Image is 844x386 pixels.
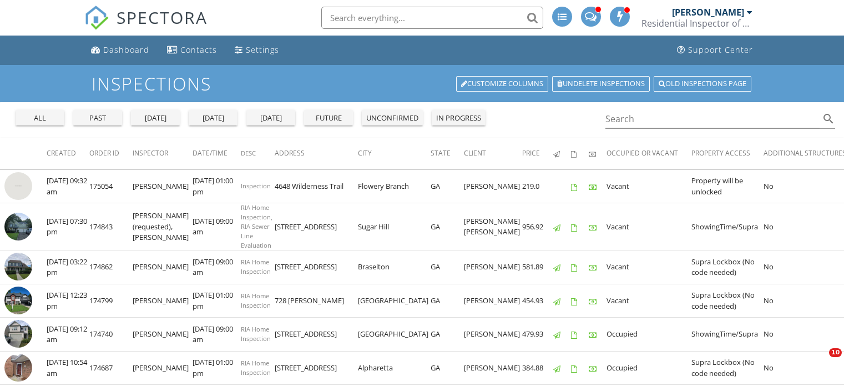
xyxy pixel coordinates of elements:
[464,250,522,284] td: [PERSON_NAME]
[607,169,691,203] td: Vacant
[20,113,60,124] div: all
[47,250,89,284] td: [DATE] 03:22 pm
[607,138,691,169] th: Occupied or Vacant: Not sorted.
[321,7,543,29] input: Search everything...
[607,148,678,158] span: Occupied or Vacant
[605,110,820,128] input: Search
[4,213,32,240] img: 9352148%2Freports%2F16c66f05-5483-4d7d-93e1-54c52e4c9975%2Fcover_photos%2FOYNhdyQZuL7BzF1GIFjs%2F...
[607,250,691,284] td: Vacant
[552,76,650,92] a: Undelete inspections
[89,284,133,318] td: 174799
[133,250,193,284] td: [PERSON_NAME]
[358,169,431,203] td: Flowery Branch
[73,110,122,126] button: past
[456,76,548,92] a: Customize Columns
[47,351,89,385] td: [DATE] 10:54 am
[193,284,241,318] td: [DATE] 01:00 pm
[806,348,833,375] iframe: Intercom live chat
[822,112,835,126] i: search
[673,40,757,61] a: Support Center
[641,18,752,29] div: Residential Inspector of America
[607,284,691,318] td: Vacant
[275,351,358,385] td: [STREET_ADDRESS]
[431,203,464,250] td: GA
[571,138,589,169] th: Agreements signed: Not sorted.
[241,203,272,249] span: RIA Home Inspection, RIA Sewer Line Evaluation
[193,148,228,158] span: Date/Time
[47,318,89,352] td: [DATE] 09:12 am
[358,284,431,318] td: [GEOGRAPHIC_DATA]
[4,354,32,382] img: 9318280%2Freports%2F4a53e4da-2bb5-489d-907c-9c2ed474c8f2%2Fcover_photos%2F7kCUG2N2BLhJq5qBLtDk%2F...
[607,203,691,250] td: Vacant
[89,148,119,158] span: Order ID
[589,138,607,169] th: Paid: Not sorted.
[691,203,764,250] td: ShowingTime/Supra
[241,258,271,275] span: RIA Home Inspection
[358,250,431,284] td: Braselton
[47,138,89,169] th: Created: Not sorted.
[180,44,217,55] div: Contacts
[246,110,295,126] button: [DATE]
[4,172,32,200] img: streetview
[431,138,464,169] th: State: Not sorted.
[431,318,464,352] td: GA
[691,318,764,352] td: ShowingTime/Supra
[47,203,89,250] td: [DATE] 07:30 pm
[358,318,431,352] td: [GEOGRAPHIC_DATA]
[431,284,464,318] td: GA
[133,169,193,203] td: [PERSON_NAME]
[275,169,358,203] td: 4648 Wilderness Trail
[16,110,64,126] button: all
[89,138,133,169] th: Order ID: Not sorted.
[464,138,522,169] th: Client: Not sorted.
[193,250,241,284] td: [DATE] 09:00 am
[92,74,752,93] h1: Inspections
[431,351,464,385] td: GA
[47,284,89,318] td: [DATE] 12:23 pm
[275,138,358,169] th: Address: Not sorted.
[607,351,691,385] td: Occupied
[432,110,486,126] button: in progress
[691,284,764,318] td: Supra Lockbox (No code needed)
[829,348,842,357] span: 10
[84,6,109,30] img: The Best Home Inspection Software - Spectora
[688,44,753,55] div: Support Center
[78,113,118,124] div: past
[89,318,133,352] td: 174740
[366,113,418,124] div: unconfirmed
[607,318,691,352] td: Occupied
[522,203,553,250] td: 956.92
[431,250,464,284] td: GA
[358,138,431,169] th: City: Not sorted.
[246,44,279,55] div: Settings
[87,40,154,61] a: Dashboard
[275,203,358,250] td: [STREET_ADDRESS]
[193,351,241,385] td: [DATE] 01:00 pm
[131,110,180,126] button: [DATE]
[133,203,193,250] td: [PERSON_NAME] (requested), [PERSON_NAME]
[464,203,522,250] td: [PERSON_NAME] [PERSON_NAME]
[241,325,271,343] span: RIA Home Inspection
[89,169,133,203] td: 175054
[4,320,32,348] img: 9327194%2Freports%2F2b389315-96cb-44b1-b715-a278564360a9%2Fcover_photos%2F3jMCcDjN44NS4biKezr5%2F...
[133,351,193,385] td: [PERSON_NAME]
[84,15,208,38] a: SPECTORA
[358,203,431,250] td: Sugar Hill
[431,148,451,158] span: State
[436,113,481,124] div: in progress
[464,148,486,158] span: Client
[275,250,358,284] td: [STREET_ADDRESS]
[464,169,522,203] td: [PERSON_NAME]
[47,169,89,203] td: [DATE] 09:32 am
[358,148,372,158] span: City
[251,113,291,124] div: [DATE]
[431,169,464,203] td: GA
[193,318,241,352] td: [DATE] 09:00 am
[691,148,750,158] span: Property Access
[133,284,193,318] td: [PERSON_NAME]
[4,287,32,314] img: 9345371%2Freports%2Fdf3359e9-2a8f-44f5-a517-5e929aa12c3b%2Fcover_photos%2FIRN92Vj9tmRzUqtlrYN0%2F...
[241,292,271,309] span: RIA Home Inspection
[691,169,764,203] td: Property will be unlocked
[230,40,284,61] a: Settings
[275,284,358,318] td: 728 [PERSON_NAME]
